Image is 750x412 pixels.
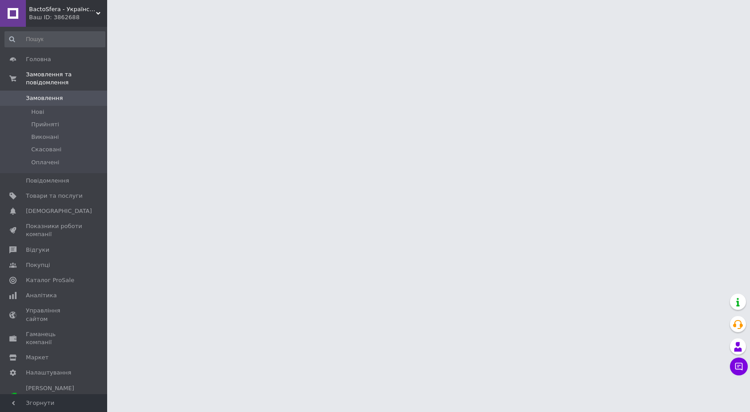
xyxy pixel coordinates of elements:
[26,246,49,254] span: Відгуки
[26,369,71,377] span: Налаштування
[26,384,83,409] span: [PERSON_NAME] та рахунки
[26,192,83,200] span: Товари та послуги
[26,330,83,346] span: Гаманець компанії
[4,31,105,47] input: Пошук
[26,222,83,238] span: Показники роботи компанії
[31,158,59,166] span: Оплачені
[31,121,59,129] span: Прийняті
[26,55,51,63] span: Головна
[31,146,62,154] span: Скасовані
[26,291,57,300] span: Аналітика
[26,71,107,87] span: Замовлення та повідомлення
[31,133,59,141] span: Виконані
[26,276,74,284] span: Каталог ProSale
[29,13,107,21] div: Ваш ID: 3862688
[29,5,96,13] span: BactoSfera - Український виробник кварцових і бактерицидних ламп
[26,261,50,269] span: Покупці
[730,358,748,375] button: Чат з покупцем
[26,354,49,362] span: Маркет
[26,307,83,323] span: Управління сайтом
[26,94,63,102] span: Замовлення
[31,108,44,116] span: Нові
[26,177,69,185] span: Повідомлення
[26,207,92,215] span: [DEMOGRAPHIC_DATA]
